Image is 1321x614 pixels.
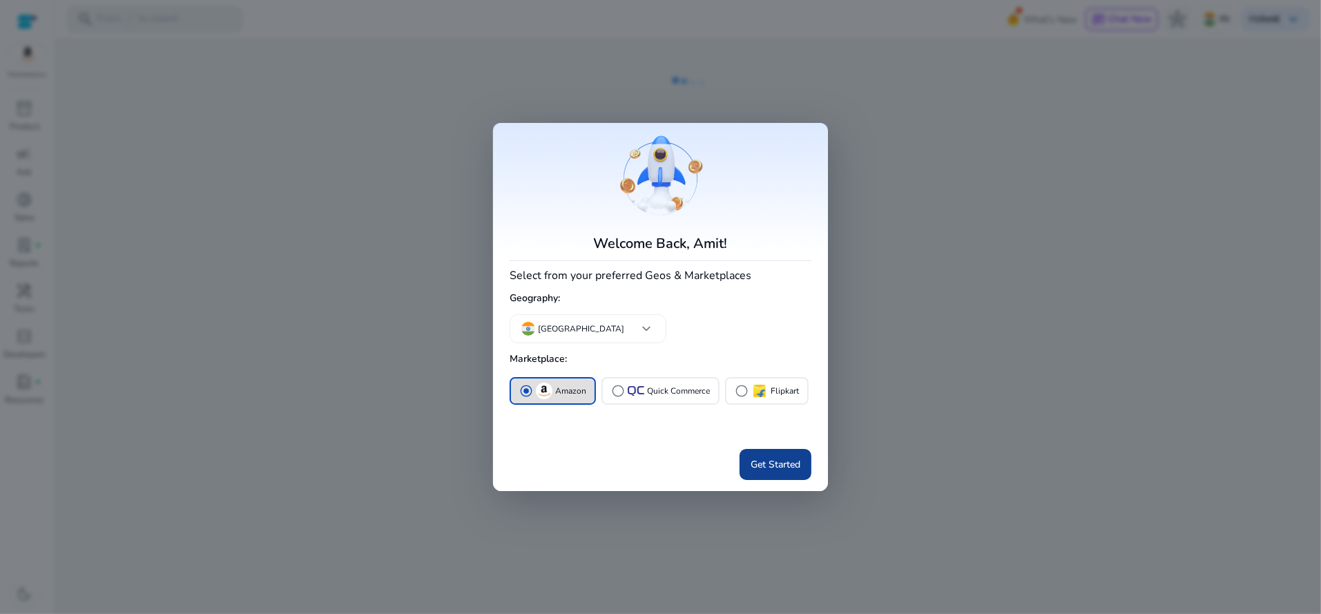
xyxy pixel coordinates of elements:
img: amazon.svg [536,383,552,399]
img: QC-logo.svg [628,386,644,395]
p: [GEOGRAPHIC_DATA] [538,323,624,335]
span: radio_button_unchecked [735,384,749,398]
span: radio_button_unchecked [611,384,625,398]
button: Get Started [740,449,811,480]
h5: Marketplace: [510,348,811,371]
img: in.svg [521,322,535,336]
p: Quick Commerce [647,384,710,399]
p: Flipkart [771,384,799,399]
p: Amazon [555,384,586,399]
img: flipkart.svg [751,383,768,399]
span: Get Started [751,457,800,472]
h5: Geography: [510,287,811,310]
span: keyboard_arrow_down [638,320,655,337]
span: radio_button_checked [519,384,533,398]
